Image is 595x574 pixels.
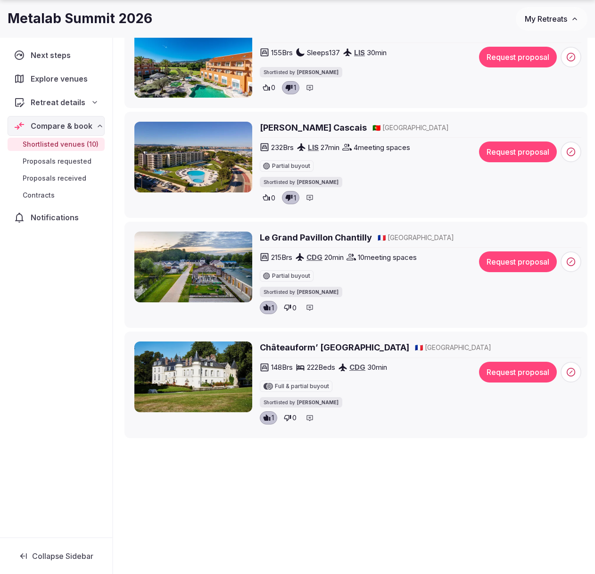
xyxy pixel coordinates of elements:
[367,362,387,372] span: 30 min
[31,97,85,108] span: Retreat details
[516,7,587,31] button: My Retreats
[354,142,410,152] span: 4 meeting spaces
[260,191,278,204] button: 0
[8,155,105,168] a: Proposals requested
[8,138,105,151] a: Shortlisted venues (10)
[388,233,454,242] span: [GEOGRAPHIC_DATA]
[415,343,423,351] span: 🇫🇷
[260,341,409,353] a: Châteauform’ [GEOGRAPHIC_DATA]
[272,303,274,313] span: 1
[272,163,310,169] span: Partial buyout
[479,47,557,67] button: Request proposal
[479,141,557,162] button: Request proposal
[8,45,105,65] a: Next steps
[260,122,367,133] a: [PERSON_NAME] Cascais
[260,232,372,243] a: Le Grand Pavillon Chantilly
[23,191,55,200] span: Contracts
[324,252,344,262] span: 20 min
[281,411,299,424] button: 0
[306,253,322,262] a: CDG
[415,343,423,352] button: 🇫🇷
[297,179,339,185] span: [PERSON_NAME]
[23,174,86,183] span: Proposals received
[479,362,557,383] button: Request proposal
[358,252,417,262] span: 10 meeting spaces
[8,172,105,185] a: Proposals received
[378,233,386,242] button: 🇫🇷
[260,81,278,94] button: 0
[308,143,319,152] a: LIS
[8,189,105,202] a: Contracts
[321,142,339,152] span: 27 min
[349,363,365,372] a: CDG
[354,48,365,57] a: LIS
[8,208,105,227] a: Notifications
[294,193,296,203] span: 1
[294,83,296,92] span: 1
[378,233,386,241] span: 🇫🇷
[281,301,299,314] button: 0
[31,120,92,132] span: Compare & book
[260,287,342,297] div: Shortlisted by
[23,157,91,166] span: Proposals requested
[307,48,340,58] span: Sleeps 137
[297,69,339,75] span: [PERSON_NAME]
[271,252,292,262] span: 215 Brs
[271,142,294,152] span: 232 Brs
[31,50,74,61] span: Next steps
[425,343,491,352] span: [GEOGRAPHIC_DATA]
[271,193,275,203] span: 0
[372,124,380,132] span: 🇵🇹
[8,69,105,89] a: Explore venues
[271,48,293,58] span: 155 Brs
[31,212,83,223] span: Notifications
[134,122,252,192] img: Vila Gale Cascais
[260,177,342,187] div: Shortlisted by
[367,48,387,58] span: 30 min
[8,546,105,566] button: Collapse Sidebar
[260,397,342,408] div: Shortlisted by
[260,67,342,77] div: Shortlisted by
[31,73,91,84] span: Explore venues
[292,413,297,423] span: 0
[260,411,277,424] button: 1
[372,123,380,133] button: 🇵🇹
[282,81,299,94] button: 1
[525,14,567,24] span: My Retreats
[382,123,449,133] span: [GEOGRAPHIC_DATA]
[297,289,339,295] span: [PERSON_NAME]
[134,27,252,98] img: Pestana Sintra Golf Conference & SPA
[297,399,339,406] span: [PERSON_NAME]
[8,9,152,28] h1: Metalab Summit 2026
[282,191,299,204] button: 1
[134,232,252,302] img: Le Grand Pavillon Chantilly
[275,383,329,389] span: Full & partial buyout
[32,551,93,561] span: Collapse Sidebar
[134,341,252,412] img: Châteauform’ Campus Saint-Just
[272,273,310,279] span: Partial buyout
[260,301,277,314] button: 1
[23,140,99,149] span: Shortlisted venues (10)
[272,413,274,423] span: 1
[307,362,335,372] span: 222 Beds
[271,362,293,372] span: 148 Brs
[292,303,297,313] span: 0
[271,83,275,92] span: 0
[479,251,557,272] button: Request proposal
